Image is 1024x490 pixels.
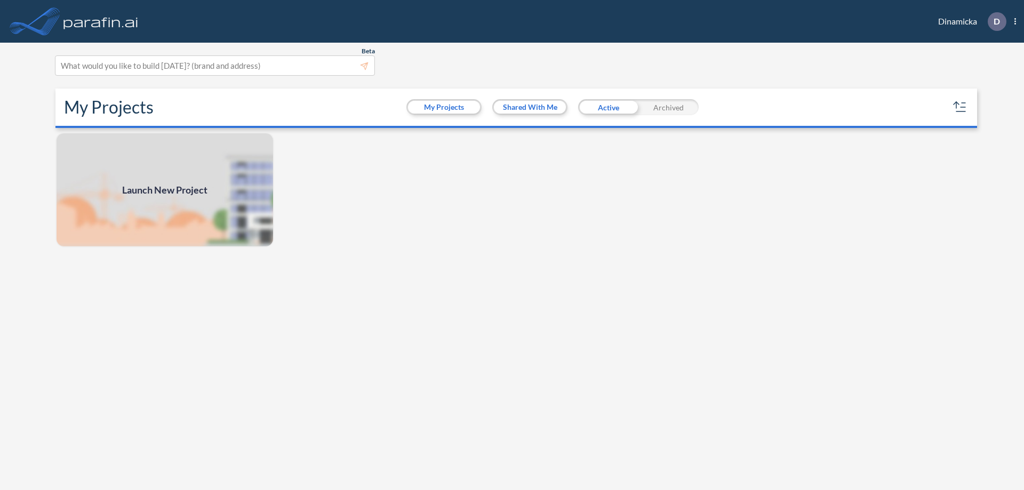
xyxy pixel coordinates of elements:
[994,17,1000,26] p: D
[922,12,1016,31] div: Dinamicka
[122,183,207,197] span: Launch New Project
[494,101,566,114] button: Shared With Me
[55,132,274,247] img: add
[61,11,140,32] img: logo
[408,101,480,114] button: My Projects
[64,97,154,117] h2: My Projects
[578,99,638,115] div: Active
[362,47,375,55] span: Beta
[55,132,274,247] a: Launch New Project
[951,99,969,116] button: sort
[638,99,699,115] div: Archived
